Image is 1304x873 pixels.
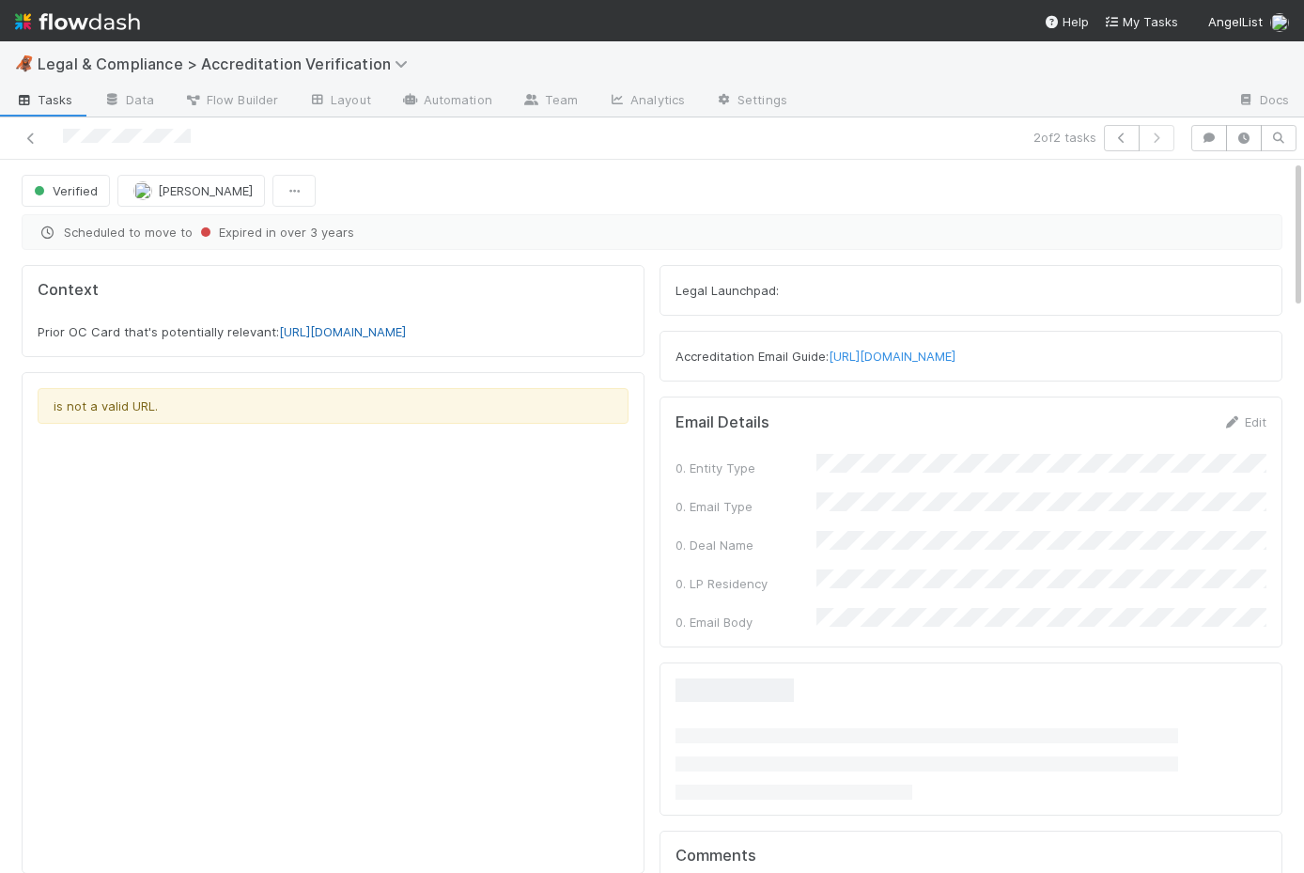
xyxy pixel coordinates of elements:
[1270,13,1289,32] img: avatar_ec94f6e9-05c5-4d36-a6c8-d0cea77c3c29.png
[169,86,293,117] a: Flow Builder
[700,86,802,117] a: Settings
[158,183,253,198] span: [PERSON_NAME]
[38,324,406,339] span: Prior OC Card that's potentially relevant:
[675,459,816,477] div: 0. Entity Type
[675,413,769,432] h5: Email Details
[117,175,265,207] button: [PERSON_NAME]
[184,90,278,109] span: Flow Builder
[133,181,152,200] img: avatar_d6b50140-ca82-482e-b0bf-854821fc5d82.png
[675,536,816,554] div: 0. Deal Name
[386,86,507,117] a: Automation
[675,847,1266,865] h5: Comments
[22,175,110,207] button: Verified
[88,86,169,117] a: Data
[829,349,955,364] a: [URL][DOMAIN_NAME]
[293,86,386,117] a: Layout
[1222,86,1304,117] a: Docs
[593,86,700,117] a: Analytics
[1044,12,1089,31] div: Help
[675,574,816,593] div: 0. LP Residency
[38,388,629,424] div: is not a valid URL.
[675,349,955,364] span: Accreditation Email Guide:
[38,223,1266,242] span: Scheduled to move to in over 3 years
[30,183,98,198] span: Verified
[1222,414,1266,429] a: Edit
[1104,14,1178,29] span: My Tasks
[675,497,816,516] div: 0. Email Type
[1033,128,1096,147] span: 2 of 2 tasks
[1104,12,1178,31] a: My Tasks
[507,86,593,117] a: Team
[279,324,406,339] a: [URL][DOMAIN_NAME]
[15,90,73,109] span: Tasks
[38,55,417,73] span: Legal & Compliance > Accreditation Verification
[675,283,779,298] span: Legal Launchpad:
[38,281,629,300] h5: Context
[675,613,816,631] div: 0. Email Body
[15,6,140,38] img: logo-inverted-e16ddd16eac7371096b0.svg
[1208,14,1263,29] span: AngelList
[15,55,34,71] span: 🦧
[196,225,262,240] span: Expired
